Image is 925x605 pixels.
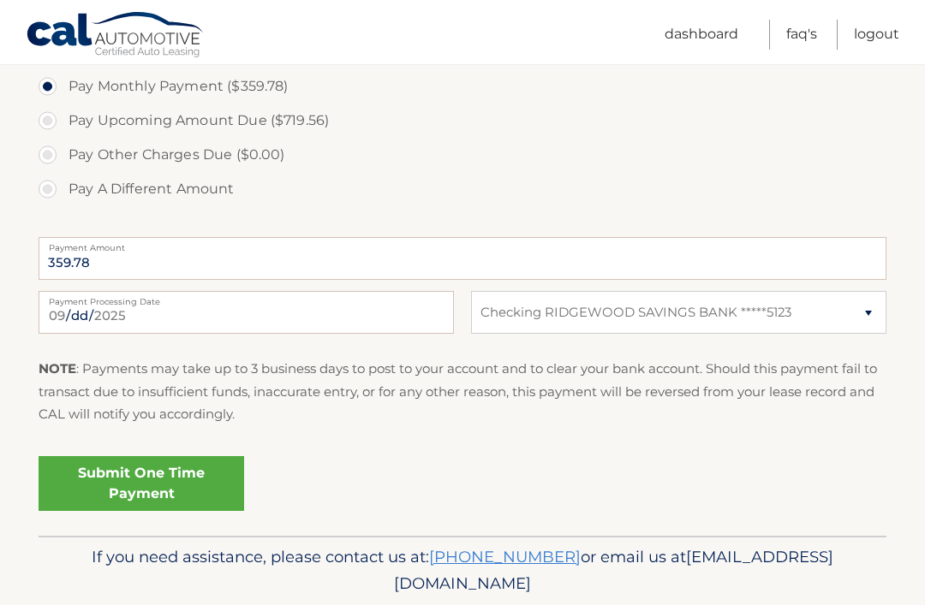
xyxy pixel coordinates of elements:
label: Payment Amount [39,237,886,251]
input: Payment Amount [39,237,886,280]
label: Pay A Different Amount [39,172,886,206]
p: If you need assistance, please contact us at: or email us at [64,543,861,598]
label: Pay Other Charges Due ($0.00) [39,138,886,172]
p: : Payments may take up to 3 business days to post to your account and to clear your bank account.... [39,358,886,425]
input: Payment Date [39,291,454,334]
label: Payment Processing Date [39,291,454,305]
a: Dashboard [665,20,738,50]
a: FAQ's [786,20,817,50]
label: Pay Upcoming Amount Due ($719.56) [39,104,886,138]
a: Cal Automotive [26,11,206,61]
a: Logout [854,20,899,50]
a: [PHONE_NUMBER] [429,547,581,566]
label: Pay Monthly Payment ($359.78) [39,69,886,104]
a: Submit One Time Payment [39,456,244,511]
strong: NOTE [39,360,76,377]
